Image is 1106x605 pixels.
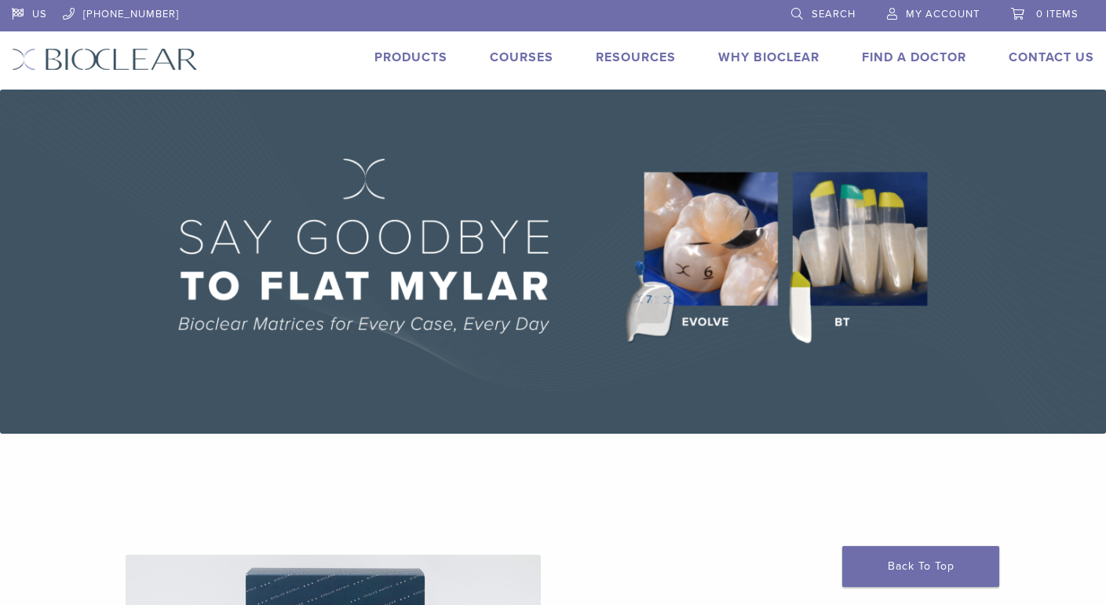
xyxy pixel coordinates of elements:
[1009,49,1094,65] a: Contact Us
[718,49,819,65] a: Why Bioclear
[490,49,553,65] a: Courses
[906,8,980,20] span: My Account
[596,49,676,65] a: Resources
[862,49,966,65] a: Find A Doctor
[12,48,198,71] img: Bioclear
[812,8,856,20] span: Search
[374,49,447,65] a: Products
[842,546,999,587] a: Back To Top
[1036,8,1079,20] span: 0 items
